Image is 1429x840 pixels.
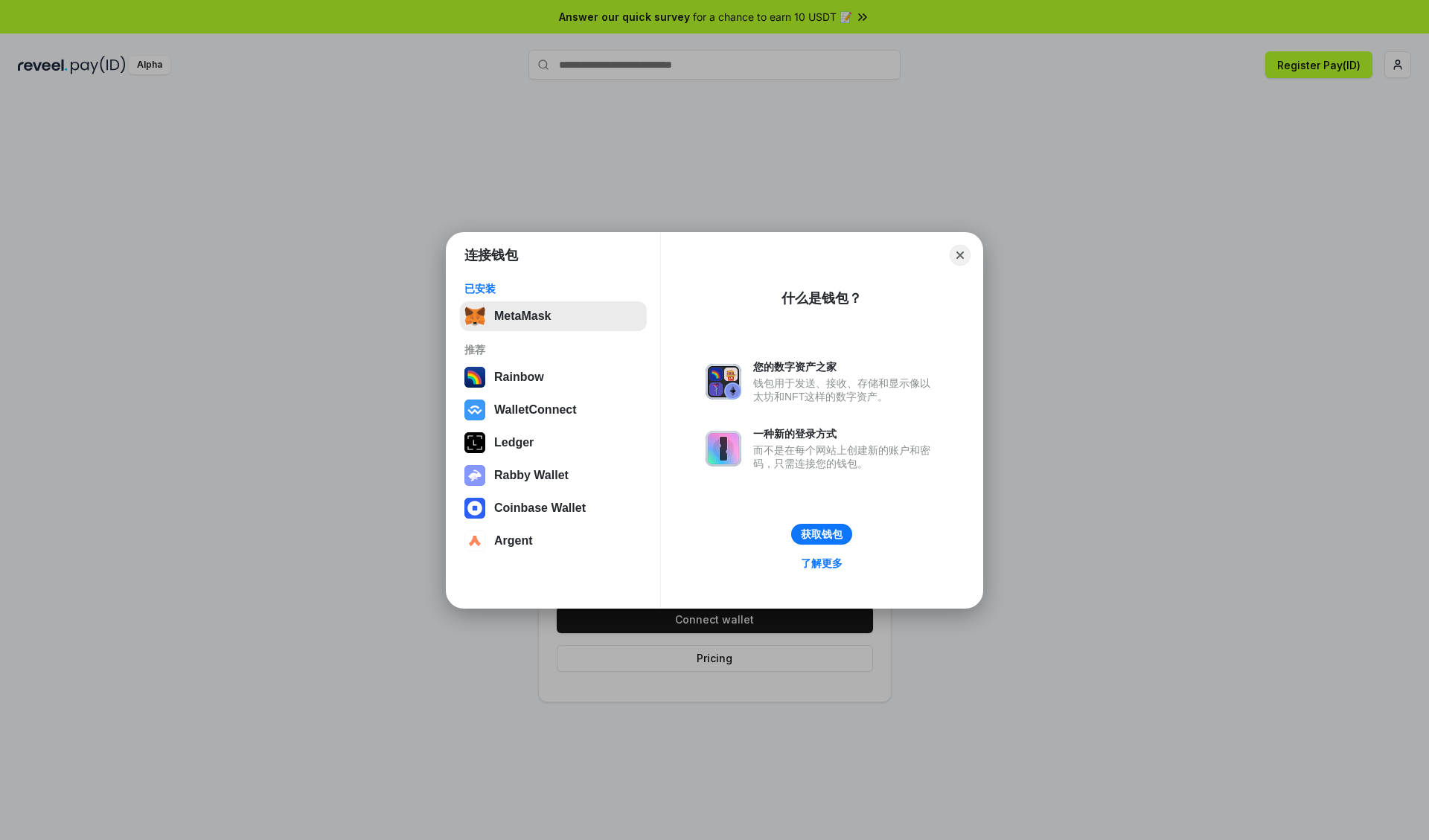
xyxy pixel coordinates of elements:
[950,245,971,266] button: Close
[460,526,647,556] button: Argent
[753,443,938,470] div: 而不是在每个网站上创建新的账户和密码，只需连接您的钱包。
[781,289,862,307] div: 什么是钱包？
[494,436,534,449] div: Ledger
[791,524,852,545] button: 获取钱包
[464,465,485,486] img: svg+xml,%3Csvg%20xmlns%3D%22http%3A%2F%2Fwww.w3.org%2F2000%2Fsvg%22%20fill%3D%22none%22%20viewBox...
[801,528,843,541] div: 获取钱包
[460,493,647,523] button: Coinbase Wallet
[792,554,851,573] a: 了解更多
[460,395,647,425] button: WalletConnect
[460,461,647,490] button: Rabby Wallet
[494,310,551,323] div: MetaMask
[464,367,485,388] img: svg+xml,%3Csvg%20width%3D%22120%22%20height%3D%22120%22%20viewBox%3D%220%200%20120%20120%22%20fil...
[753,376,938,403] div: 钱包用于发送、接收、存储和显示像以太坊和NFT这样的数字资产。
[460,301,647,331] button: MetaMask
[494,534,533,548] div: Argent
[494,469,569,482] div: Rabby Wallet
[464,432,485,453] img: svg+xml,%3Csvg%20xmlns%3D%22http%3A%2F%2Fwww.w3.org%2F2000%2Fsvg%22%20width%3D%2228%22%20height%3...
[801,557,843,570] div: 了解更多
[464,498,485,519] img: svg+xml,%3Csvg%20width%3D%2228%22%20height%3D%2228%22%20viewBox%3D%220%200%2028%2028%22%20fill%3D...
[464,246,518,264] h1: 连接钱包
[464,400,485,420] img: svg+xml,%3Csvg%20width%3D%2228%22%20height%3D%2228%22%20viewBox%3D%220%200%2028%2028%22%20fill%3D...
[464,343,642,356] div: 推荐
[464,282,642,295] div: 已安装
[494,403,577,417] div: WalletConnect
[753,360,938,373] div: 您的数字资产之家
[464,306,485,327] img: svg+xml,%3Csvg%20fill%3D%22none%22%20height%3D%2233%22%20viewBox%3D%220%200%2035%2033%22%20width%...
[706,431,741,467] img: svg+xml,%3Csvg%20xmlns%3D%22http%3A%2F%2Fwww.w3.org%2F2000%2Fsvg%22%20fill%3D%22none%22%20viewBox...
[706,364,741,400] img: svg+xml,%3Csvg%20xmlns%3D%22http%3A%2F%2Fwww.w3.org%2F2000%2Fsvg%22%20fill%3D%22none%22%20viewBox...
[460,362,647,392] button: Rainbow
[494,501,586,515] div: Coinbase Wallet
[753,427,938,440] div: 一种新的登录方式
[464,530,485,551] img: svg+xml,%3Csvg%20width%3D%2228%22%20height%3D%2228%22%20viewBox%3D%220%200%2028%2028%22%20fill%3D...
[494,371,544,384] div: Rainbow
[460,428,647,458] button: Ledger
